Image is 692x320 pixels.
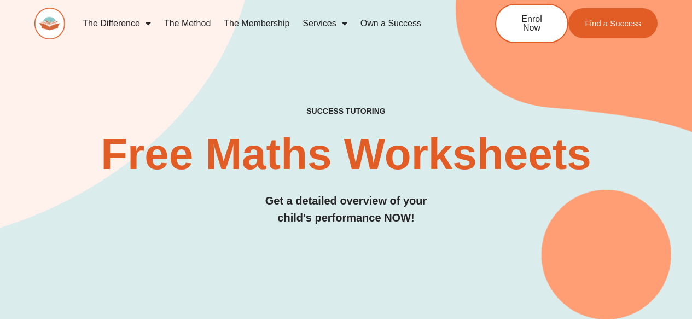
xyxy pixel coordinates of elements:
a: The Membership [217,11,296,36]
h4: SUCCESS TUTORING​ [34,107,658,116]
a: Own a Success [354,11,428,36]
span: Enrol Now [513,15,551,32]
span: Find a Success [585,19,641,27]
a: The Method [158,11,217,36]
a: Services [296,11,353,36]
a: Enrol Now [495,4,568,43]
h2: Free Maths Worksheets​ [34,132,658,176]
h3: Get a detailed overview of your child's performance NOW! [34,193,658,226]
nav: Menu [76,11,459,36]
a: The Difference [76,11,158,36]
a: Find a Success [568,8,658,38]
